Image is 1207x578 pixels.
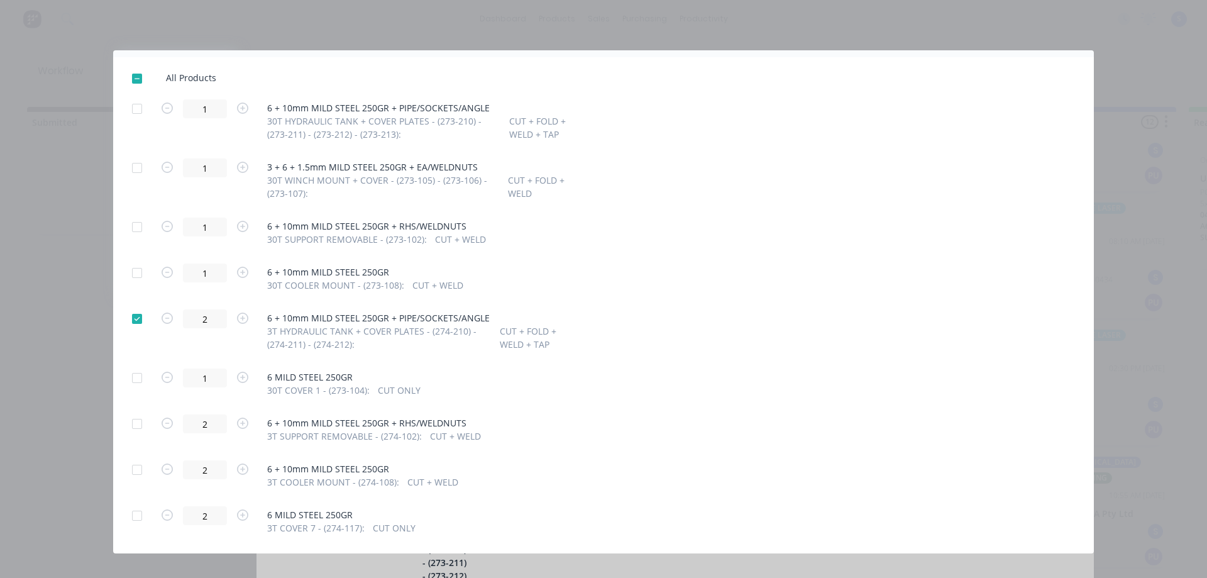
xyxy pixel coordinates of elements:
span: 6 + 10mm MILD STEEL 250GR + RHS/WELDNUTS [267,416,481,430]
span: 30T HYDRAULIC TANK + COVER PLATES - (273-210) - (273-211) - (273-212) - (273-213) : [267,114,501,141]
span: 3 + 6 + 1.5mm MILD STEEL 250GR + EA/WELDNUTS [267,160,581,174]
span: 6 MILD STEEL 250GR [267,370,421,384]
span: 3T SUPPORT REMOVABLE - (274-102) : [267,430,422,443]
span: 6 + 10mm MILD STEEL 250GR [267,462,458,475]
span: CUT + WELD [412,279,463,292]
span: CUT + WELD [435,233,486,246]
span: CUT ONLY [378,384,421,397]
span: CUT ONLY [373,521,416,535]
span: 6 + 10mm MILD STEEL 250GR + PIPE/SOCKETS/ANGLE [267,311,581,325]
span: CUT + WELD [430,430,481,443]
span: 6 + 10mm MILD STEEL 250GR + RHS/WELDNUTS [267,220,486,233]
span: 6 + 10mm MILD STEEL 250GR + PIPE/SOCKETS/ANGLE [267,101,581,114]
span: 6 MILD STEEL 250GR [267,508,416,521]
span: CUT + FOLD + WELD + TAP [500,325,581,351]
span: 3T HYDRAULIC TANK + COVER PLATES - (274-210) - (274-211) - (274-212) : [267,325,492,351]
span: All Products [166,71,224,84]
span: 30T SUPPORT REMOVABLE - (273-102) : [267,233,427,246]
span: CUT + WELD [407,475,458,489]
span: 6 + 10mm MILD STEEL 250GR [267,265,463,279]
span: 3T COVER 7 - (274-117) : [267,521,365,535]
span: CUT + FOLD + WELD [508,174,581,200]
span: 3T COOLER MOUNT - (274-108) : [267,475,399,489]
span: CUT + FOLD + WELD + TAP [509,114,581,141]
span: 30T WINCH MOUNT + COVER - (273-105) - (273-106) - (273-107) : [267,174,500,200]
span: 30T COOLER MOUNT - (273-108) : [267,279,404,292]
span: 30T COVER 1 - (273-104) : [267,384,370,397]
